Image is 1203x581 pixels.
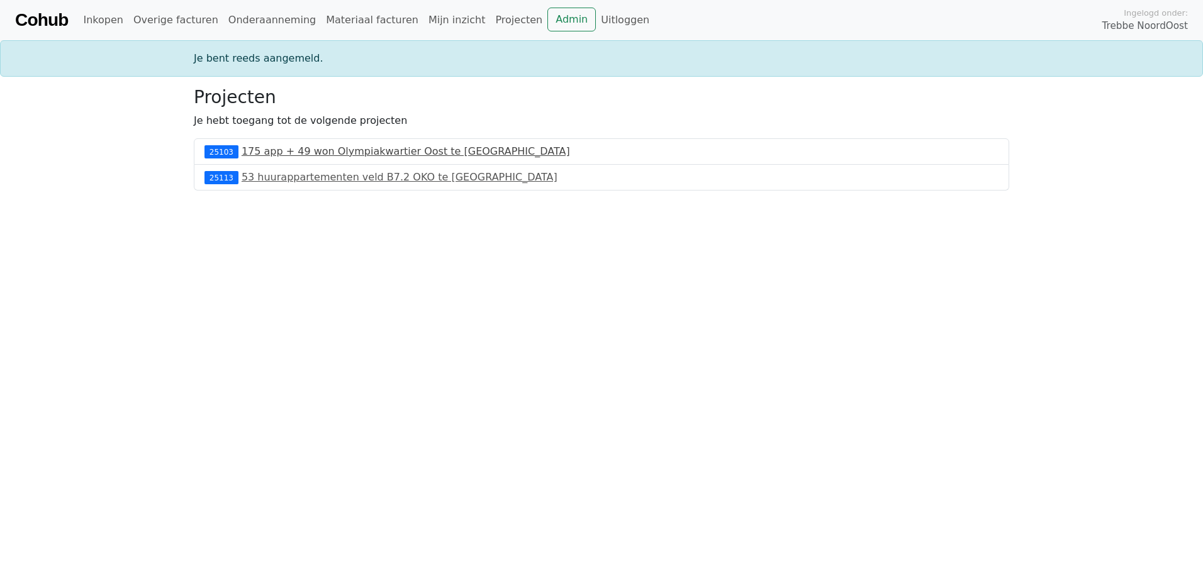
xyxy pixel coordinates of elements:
a: Mijn inzicht [423,8,491,33]
a: Inkopen [78,8,128,33]
div: Je bent reeds aangemeld. [186,51,1017,66]
a: Admin [547,8,596,31]
p: Je hebt toegang tot de volgende projecten [194,113,1009,128]
div: 25113 [204,171,238,184]
a: 175 app + 49 won Olympiakwartier Oost te [GEOGRAPHIC_DATA] [242,145,570,157]
a: Overige facturen [128,8,223,33]
a: Cohub [15,5,68,35]
span: Trebbe NoordOost [1102,19,1188,33]
a: Materiaal facturen [321,8,423,33]
h3: Projecten [194,87,1009,108]
a: Projecten [490,8,547,33]
div: 25103 [204,145,238,158]
a: Onderaanneming [223,8,321,33]
a: 53 huurappartementen veld B7.2 OKO te [GEOGRAPHIC_DATA] [242,171,557,183]
span: Ingelogd onder: [1124,7,1188,19]
a: Uitloggen [596,8,654,33]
